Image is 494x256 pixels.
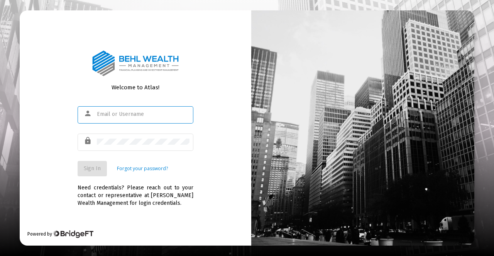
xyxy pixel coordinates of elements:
a: Forgot your password? [117,165,168,172]
img: Logo [90,49,181,78]
div: Powered by [27,230,93,238]
mat-icon: person [84,109,93,118]
mat-icon: lock [84,136,93,146]
input: Email or Username [97,111,189,117]
span: Sign In [84,165,101,172]
div: Need credentials? Please reach out to your contact or representative at [PERSON_NAME] Wealth Mana... [78,176,193,207]
img: Bridge Financial Technology Logo [53,230,93,238]
button: Sign In [78,161,107,176]
div: Welcome to Atlas! [78,84,193,91]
